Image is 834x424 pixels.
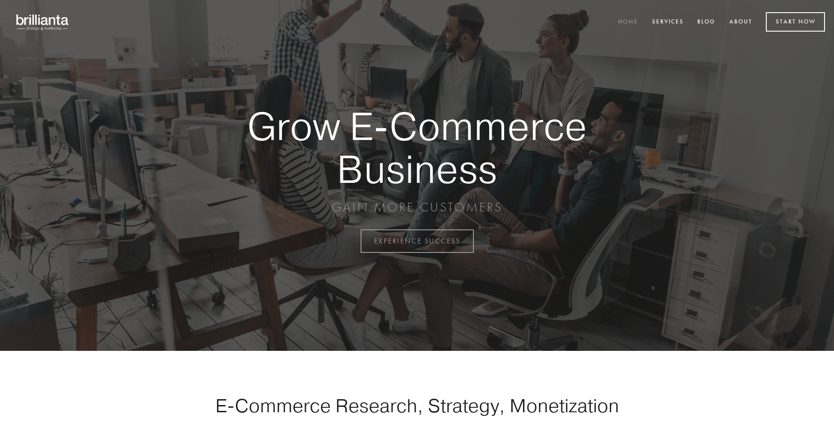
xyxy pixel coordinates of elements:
img: brillianta - research, strategy, marketing [9,9,77,35]
p: GAIN MORE CUSTOMERS [216,199,618,215]
a: Home [612,15,644,30]
strong: Grow E-Commerce Business [216,105,618,190]
a: EXPERIENCE SUCCESS [361,229,474,253]
h1: E-Commerce Research, Strategy, Monetization [187,394,647,417]
a: Start Now [766,12,825,32]
a: Services [646,15,690,30]
a: About [723,15,758,30]
a: Blog [691,15,721,30]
